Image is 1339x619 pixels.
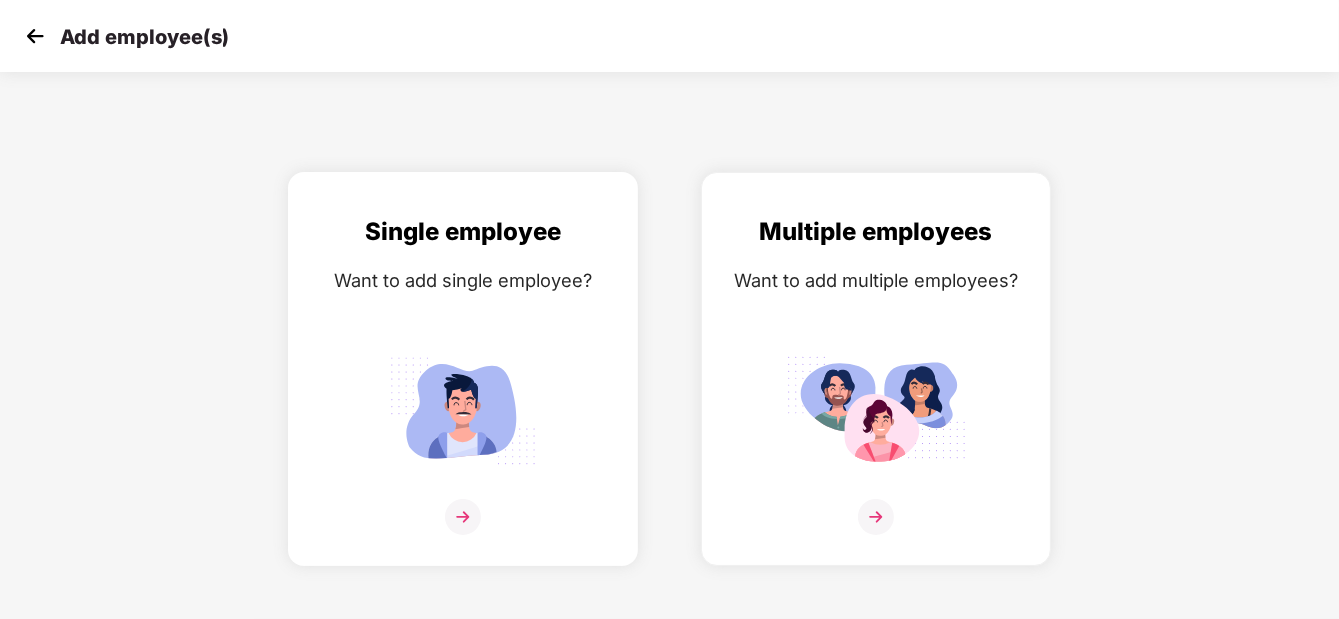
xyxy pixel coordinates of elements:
[722,213,1030,251] div: Multiple employees
[309,266,617,295] div: Want to add single employee?
[722,266,1030,295] div: Want to add multiple employees?
[786,348,966,473] img: svg+xml;base64,PHN2ZyB4bWxucz0iaHR0cDovL3d3dy53My5vcmcvMjAwMC9zdmciIGlkPSJNdWx0aXBsZV9lbXBsb3llZS...
[60,25,229,49] p: Add employee(s)
[309,213,617,251] div: Single employee
[20,21,50,51] img: svg+xml;base64,PHN2ZyB4bWxucz0iaHR0cDovL3d3dy53My5vcmcvMjAwMC9zdmciIHdpZHRoPSIzMCIgaGVpZ2h0PSIzMC...
[373,348,553,473] img: svg+xml;base64,PHN2ZyB4bWxucz0iaHR0cDovL3d3dy53My5vcmcvMjAwMC9zdmciIGlkPSJTaW5nbGVfZW1wbG95ZWUiIH...
[445,499,481,535] img: svg+xml;base64,PHN2ZyB4bWxucz0iaHR0cDovL3d3dy53My5vcmcvMjAwMC9zdmciIHdpZHRoPSIzNiIgaGVpZ2h0PSIzNi...
[858,499,894,535] img: svg+xml;base64,PHN2ZyB4bWxucz0iaHR0cDovL3d3dy53My5vcmcvMjAwMC9zdmciIHdpZHRoPSIzNiIgaGVpZ2h0PSIzNi...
